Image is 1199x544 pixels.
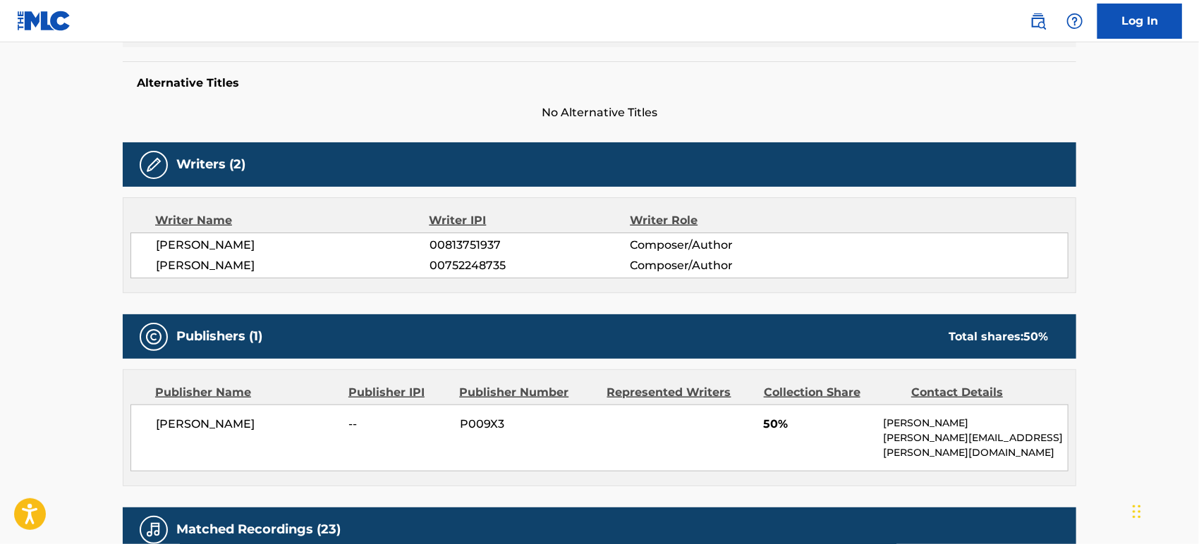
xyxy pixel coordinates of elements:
[949,328,1048,345] div: Total shares:
[911,384,1048,401] div: Contact Details
[1024,7,1052,35] a: Public Search
[764,416,873,433] span: 50%
[607,384,753,401] div: Represented Writers
[1128,476,1199,544] iframe: Chat Widget
[884,431,1068,460] p: [PERSON_NAME][EMAIL_ADDRESS][PERSON_NAME][DOMAIN_NAME]
[764,384,901,401] div: Collection Share
[1023,330,1048,343] span: 50 %
[155,212,430,229] div: Writer Name
[1030,13,1047,30] img: search
[349,416,449,433] span: --
[176,156,245,173] h5: Writers (2)
[430,237,630,254] span: 00813751937
[884,416,1068,431] p: [PERSON_NAME]
[630,257,812,274] span: Composer/Author
[630,212,812,229] div: Writer Role
[145,156,162,173] img: Writers
[460,416,597,433] span: P009X3
[1066,13,1083,30] img: help
[176,328,262,345] h5: Publishers (1)
[145,328,162,345] img: Publishers
[630,237,812,254] span: Composer/Author
[1061,7,1089,35] div: Help
[156,416,339,433] span: [PERSON_NAME]
[145,521,162,538] img: Matched Recordings
[176,521,341,538] h5: Matched Recordings (23)
[459,384,596,401] div: Publisher Number
[17,11,71,31] img: MLC Logo
[123,104,1076,121] span: No Alternative Titles
[156,257,430,274] span: [PERSON_NAME]
[430,257,630,274] span: 00752248735
[155,384,338,401] div: Publisher Name
[1097,4,1182,39] a: Log In
[430,212,631,229] div: Writer IPI
[137,76,1062,90] h5: Alternative Titles
[156,237,430,254] span: [PERSON_NAME]
[1133,490,1141,533] div: Drag
[348,384,449,401] div: Publisher IPI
